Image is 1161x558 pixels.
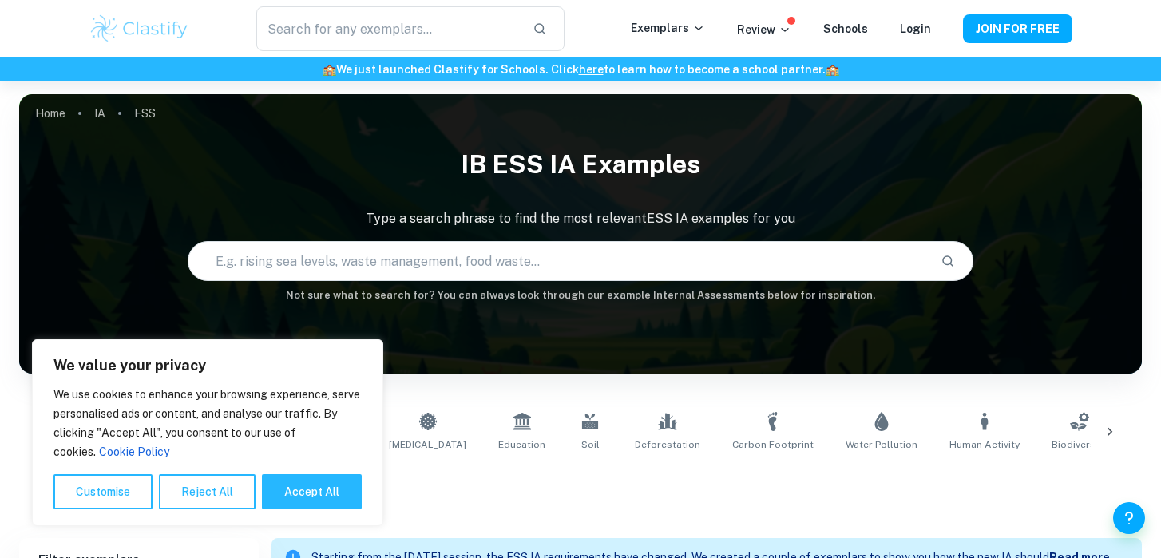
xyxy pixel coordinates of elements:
h1: IB ESS IA examples [19,139,1142,190]
input: E.g. rising sea levels, waste management, food waste... [188,239,928,283]
input: Search for any exemplars... [256,6,520,51]
button: JOIN FOR FREE [963,14,1072,43]
a: Schools [823,22,868,35]
span: 🏫 [323,63,336,76]
a: Cookie Policy [98,445,170,459]
span: 🏫 [826,63,839,76]
div: We value your privacy [32,339,383,526]
span: Water Pollution [846,437,917,452]
a: here [579,63,604,76]
button: Customise [53,474,153,509]
button: Search [934,247,961,275]
span: Education [498,437,545,452]
a: Home [35,102,65,125]
span: Biodiversity [1052,437,1107,452]
h6: Not sure what to search for? You can always look through our example Internal Assessments below f... [19,287,1142,303]
p: We value your privacy [53,356,362,375]
span: Human Activity [949,437,1020,452]
button: Reject All [159,474,256,509]
h1: All ESS IA Examples [75,471,1085,500]
p: We use cookies to enhance your browsing experience, serve personalised ads or content, and analys... [53,385,362,461]
span: Carbon Footprint [732,437,814,452]
a: Login [900,22,931,35]
a: IA [94,102,105,125]
button: Accept All [262,474,362,509]
span: [MEDICAL_DATA] [389,437,466,452]
span: Soil [581,437,600,452]
span: Deforestation [635,437,700,452]
p: Review [737,21,791,38]
h6: We just launched Clastify for Schools. Click to learn how to become a school partner. [3,61,1158,78]
p: ESS [134,105,156,122]
button: Help and Feedback [1113,502,1145,534]
img: Clastify logo [89,13,190,45]
p: Exemplars [631,19,705,37]
p: Type a search phrase to find the most relevant ESS IA examples for you [19,209,1142,228]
